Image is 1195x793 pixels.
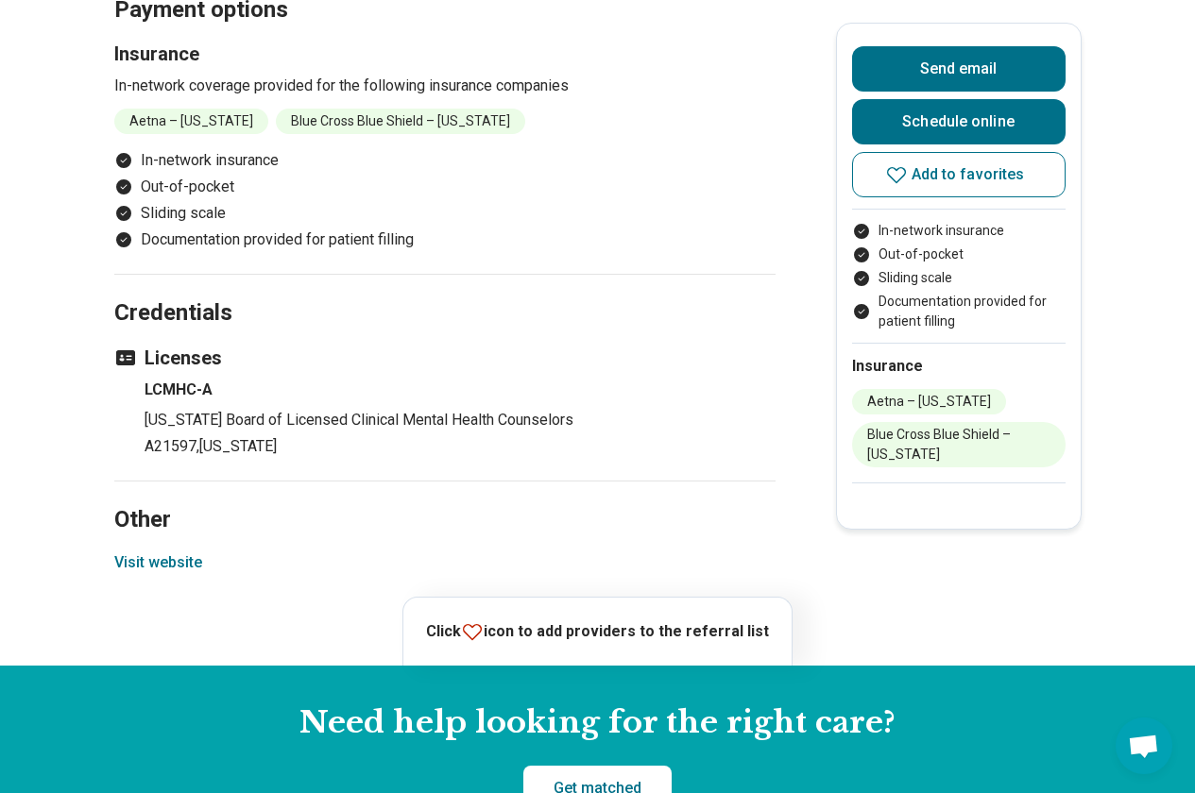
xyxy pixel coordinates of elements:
li: In-network insurance [852,221,1066,241]
li: Documentation provided for patient filling [114,228,776,251]
li: Documentation provided for patient filling [852,292,1066,331]
li: Sliding scale [852,268,1066,288]
li: Blue Cross Blue Shield – [US_STATE] [276,109,525,134]
li: In-network insurance [114,149,776,172]
h2: Credentials [114,252,776,329]
li: Aetna – [US_STATE] [852,389,1006,414]
span: Add to favorites [912,167,1025,182]
h4: LCMHC-A [145,379,776,401]
button: Visit website [114,551,202,574]
a: Schedule online [852,99,1066,144]
div: Open chat [1116,717,1172,774]
ul: Payment options [114,149,776,251]
h2: Need help looking for the right care? [15,703,1180,743]
h2: Insurance [852,355,1066,378]
li: Out-of-pocket [852,245,1066,264]
h3: Insurance [114,41,776,67]
button: Add to favorites [852,152,1066,197]
li: Blue Cross Blue Shield – [US_STATE] [852,422,1066,467]
li: Aetna – [US_STATE] [114,109,268,134]
li: Sliding scale [114,202,776,225]
p: In-network coverage provided for the following insurance companies [114,75,776,97]
p: A21597 [145,435,776,458]
h2: Other [114,459,776,536]
ul: Payment options [852,221,1066,331]
h3: Licenses [114,345,776,371]
button: Send email [852,46,1066,92]
span: , [US_STATE] [196,437,277,455]
p: Click icon to add providers to the referral list [426,620,769,644]
li: Out-of-pocket [114,176,776,198]
p: [US_STATE] Board of Licensed Clinical Mental Health Counselors [145,409,776,431]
